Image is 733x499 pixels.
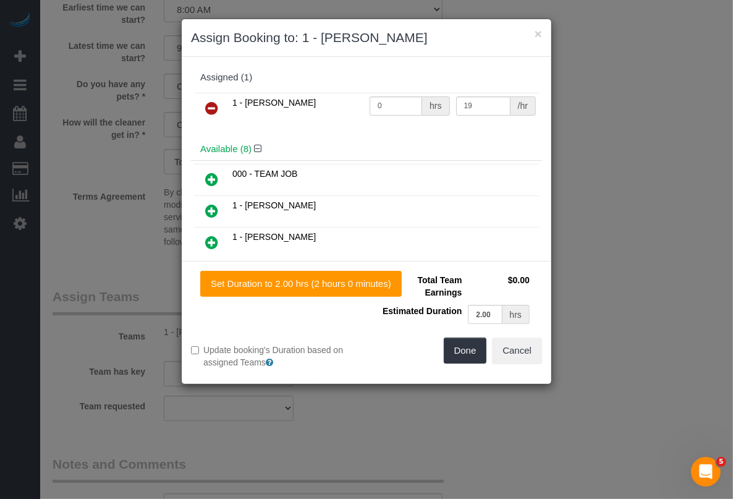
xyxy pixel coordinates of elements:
iframe: Intercom live chat [691,457,721,487]
span: 1 - [PERSON_NAME] [232,98,316,108]
span: 1 - [PERSON_NAME] [232,232,316,242]
label: Update booking's Duration based on assigned Teams [191,344,357,369]
button: × [535,27,542,40]
input: Update booking's Duration based on assigned Teams [191,346,199,354]
h3: Assign Booking to: 1 - [PERSON_NAME] [191,28,542,47]
span: 1 - [PERSON_NAME] [232,200,316,210]
button: Cancel [492,338,542,364]
h4: Available (8) [200,144,533,155]
td: Total Team Earnings [376,271,465,302]
button: Done [444,338,487,364]
div: /hr [511,96,536,116]
span: 5 [716,457,726,467]
div: hrs [422,96,449,116]
button: Set Duration to 2.00 hrs (2 hours 0 minutes) [200,271,402,297]
span: Estimated Duration [383,306,462,316]
span: 000 - TEAM JOB [232,169,298,179]
div: Assigned (1) [200,72,533,83]
td: $0.00 [465,271,533,302]
div: hrs [502,305,530,324]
